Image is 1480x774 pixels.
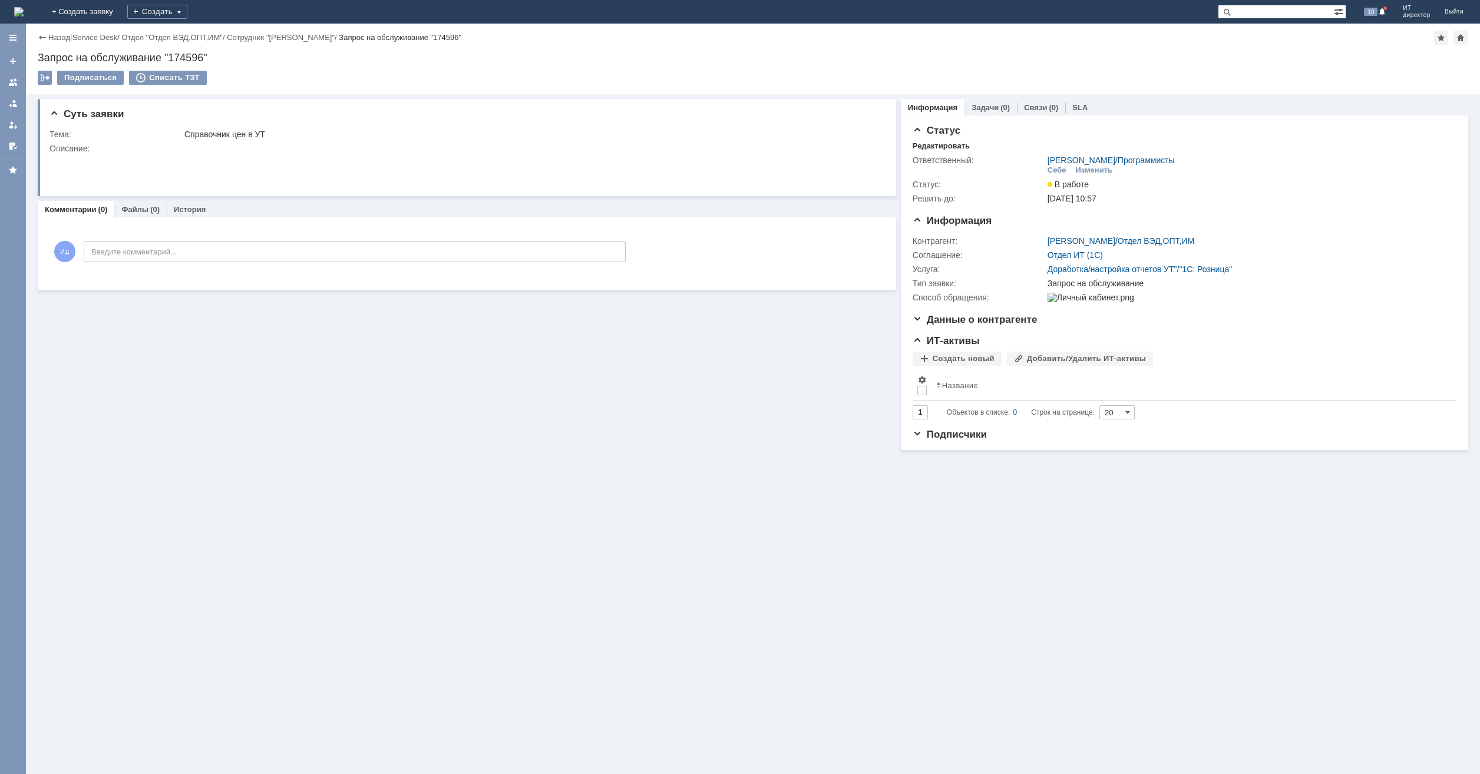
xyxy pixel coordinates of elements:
div: (0) [1049,103,1058,112]
a: Отдел ВЭД,ОПТ,ИМ [1118,236,1194,246]
a: Файлы [121,205,148,214]
a: Программисты [1118,156,1175,165]
div: / [72,33,122,42]
a: Заявки на командах [4,73,22,92]
div: Описание: [49,144,878,153]
div: Себе [1048,166,1066,175]
span: [DATE] 10:57 [1048,194,1096,203]
a: Информация [908,103,957,112]
span: Статус [913,125,960,136]
div: / [1048,156,1175,165]
a: Доработка/настройка отчетов УТ"/"1С: Розница" [1048,264,1232,274]
span: Данные о контрагенте [913,314,1038,325]
a: Перейти на домашнюю страницу [14,7,24,16]
div: Редактировать [913,141,970,151]
i: Строк на странице: [947,405,1095,419]
div: / [227,33,339,42]
a: Связи [1024,103,1047,112]
div: Услуга: [913,264,1045,274]
span: Объектов в списке: [947,408,1010,416]
a: Сотрудник "[PERSON_NAME]" [227,33,335,42]
img: logo [14,7,24,16]
div: Создать [127,5,187,19]
a: Назад [48,33,70,42]
div: Добавить в избранное [1434,31,1448,45]
div: Запрос на обслуживание [1048,279,1449,288]
a: Service Desk [72,33,118,42]
div: Сделать домашней страницей [1453,31,1468,45]
div: Решить до: [913,194,1045,203]
div: Справочник цен в УТ [184,130,876,139]
span: 10 [1364,8,1377,16]
a: Заявки в моей ответственности [4,94,22,113]
span: Ид [54,241,75,262]
div: Ответственный: [913,156,1045,165]
a: SLA [1072,103,1088,112]
a: Мои согласования [4,137,22,156]
a: [PERSON_NAME] [1048,236,1115,246]
div: / [121,33,227,42]
div: Запрос на обслуживание "174596" [339,33,461,42]
div: Название [942,381,978,390]
div: Статус: [913,180,1045,189]
span: ИТ-активы [913,335,980,346]
div: Контрагент: [913,236,1045,246]
span: Подписчики [913,429,987,440]
span: директор [1403,12,1431,19]
div: 0 [1013,405,1017,419]
div: Способ обращения: [913,293,1045,302]
th: Название [931,371,1447,401]
div: Тип заявки: [913,279,1045,288]
div: Изменить [1076,166,1113,175]
a: [PERSON_NAME] [1048,156,1115,165]
a: Отдел ИТ (1С) [1048,250,1103,260]
div: Запрос на обслуживание "174596" [38,52,1468,64]
div: Работа с массовостью [38,71,52,85]
span: Суть заявки [49,108,124,120]
span: Расширенный поиск [1334,5,1346,16]
a: История [174,205,206,214]
a: Отдел "Отдел ВЭД,ОПТ,ИМ" [121,33,222,42]
span: В работе [1048,180,1089,189]
div: / [1048,236,1194,246]
a: Задачи [972,103,999,112]
a: Комментарии [45,205,97,214]
a: Создать заявку [4,52,22,71]
div: (0) [98,205,108,214]
a: Мои заявки [4,115,22,134]
div: (0) [150,205,160,214]
span: Информация [913,215,992,226]
span: Настройки [917,375,927,385]
div: (0) [1000,103,1010,112]
img: Личный кабинет.png [1048,293,1134,302]
span: ИТ [1403,5,1431,12]
div: Соглашение: [913,250,1045,260]
div: Тема: [49,130,182,139]
div: | [70,32,72,41]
